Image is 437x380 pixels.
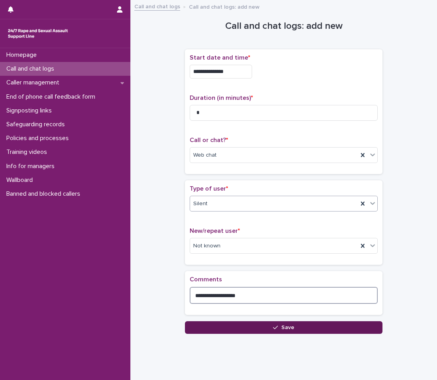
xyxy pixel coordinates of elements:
[190,185,228,192] span: Type of user
[190,95,253,101] span: Duration (in minutes)
[3,163,61,170] p: Info for managers
[3,176,39,184] p: Wallboard
[190,137,228,143] span: Call or chat?
[3,190,87,198] p: Banned and blocked callers
[185,21,382,32] h1: Call and chat logs: add new
[3,93,102,101] p: End of phone call feedback form
[193,200,207,208] span: Silent
[193,242,220,250] span: Not known
[3,107,58,114] p: Signposting links
[185,321,382,334] button: Save
[3,79,66,86] p: Caller management
[193,151,217,159] span: Web chat
[3,51,43,59] p: Homepage
[190,276,222,283] span: Comments
[3,65,60,73] p: Call and chat logs
[281,325,294,330] span: Save
[190,228,240,234] span: New/repeat user
[3,121,71,128] p: Safeguarding records
[3,148,53,156] p: Training videos
[190,54,250,61] span: Start date and time
[3,135,75,142] p: Policies and processes
[189,2,260,11] p: Call and chat logs: add new
[6,26,70,41] img: rhQMoQhaT3yELyF149Cw
[134,2,180,11] a: Call and chat logs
